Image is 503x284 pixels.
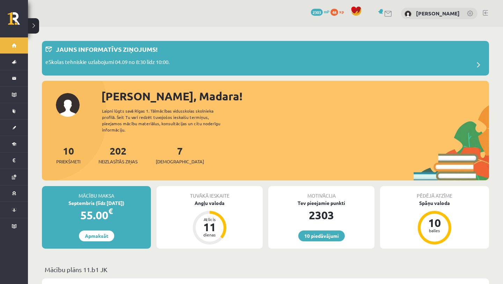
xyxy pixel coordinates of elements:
[424,228,445,233] div: balles
[380,199,489,246] a: Spāņu valoda 10 balles
[101,88,489,105] div: [PERSON_NAME], Madara!
[298,230,345,241] a: 10 piedāvājumi
[156,199,263,207] div: Angļu valoda
[56,158,80,165] span: Priekšmeti
[45,58,170,68] p: eSkolas tehniskie uzlabojumi 04.09 no 8:30 līdz 10:00.
[42,207,151,223] div: 55.00
[199,217,220,221] div: Atlicis
[416,10,460,17] a: [PERSON_NAME]
[339,9,344,14] span: xp
[424,217,445,228] div: 10
[42,186,151,199] div: Mācību maksa
[45,265,486,274] p: Mācību plāns 11.b1 JK
[102,108,233,133] div: Laipni lūgts savā Rīgas 1. Tālmācības vidusskolas skolnieka profilā. Šeit Tu vari redzēt tuvojošo...
[324,9,329,14] span: mP
[404,10,411,17] img: Madara Gintere
[268,199,374,207] div: Tev pieejamie punkti
[156,144,204,165] a: 7[DEMOGRAPHIC_DATA]
[56,44,158,54] p: Jauns informatīvs ziņojums!
[380,186,489,199] div: Pēdējā atzīme
[380,199,489,207] div: Spāņu valoda
[268,186,374,199] div: Motivācija
[268,207,374,223] div: 2303
[99,158,138,165] span: Neizlasītās ziņas
[311,9,323,16] span: 2303
[79,230,114,241] a: Apmaksāt
[156,158,204,165] span: [DEMOGRAPHIC_DATA]
[330,9,338,16] span: 48
[42,199,151,207] div: Septembris (līdz [DATE])
[8,12,28,30] a: Rīgas 1. Tālmācības vidusskola
[199,221,220,233] div: 11
[311,9,329,14] a: 2303 mP
[156,199,263,246] a: Angļu valoda Atlicis 11 dienas
[108,206,113,216] span: €
[99,144,138,165] a: 202Neizlasītās ziņas
[199,233,220,237] div: dienas
[56,144,80,165] a: 10Priekšmeti
[45,44,486,72] a: Jauns informatīvs ziņojums! eSkolas tehniskie uzlabojumi 04.09 no 8:30 līdz 10:00.
[156,186,263,199] div: Tuvākā ieskaite
[330,9,347,14] a: 48 xp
